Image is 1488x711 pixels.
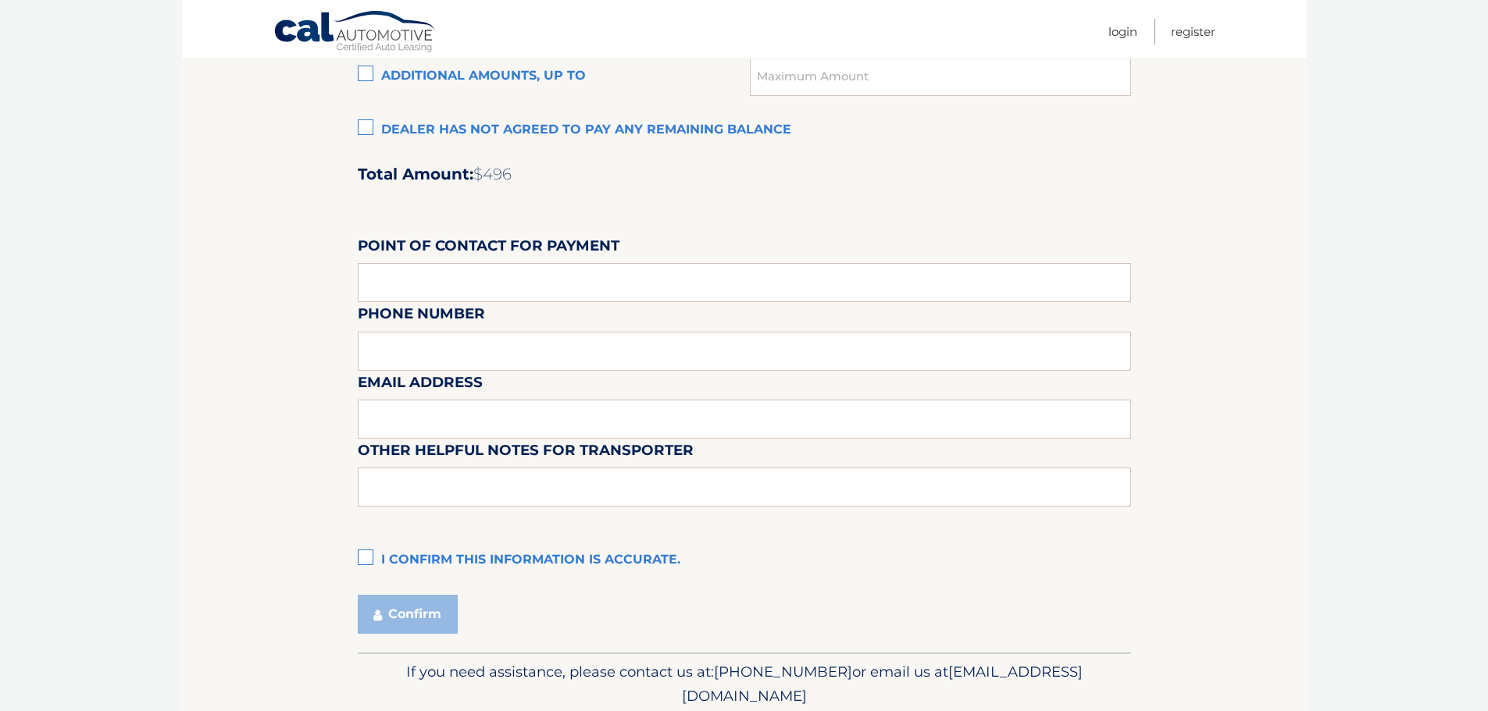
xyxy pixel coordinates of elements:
[1108,19,1137,44] a: Login
[358,61,751,92] label: Additional amounts, up to
[358,115,1131,146] label: Dealer has not agreed to pay any remaining balance
[358,371,483,400] label: Email Address
[358,439,694,467] label: Other helpful notes for transporter
[358,545,1131,576] label: I confirm this information is accurate.
[1171,19,1215,44] a: Register
[714,663,852,681] span: [PHONE_NUMBER]
[358,595,458,634] button: Confirm
[473,165,512,183] span: $496
[750,57,1130,96] input: Maximum Amount
[368,659,1121,709] p: If you need assistance, please contact us at: or email us at
[273,10,437,55] a: Cal Automotive
[358,234,619,263] label: Point of Contact for Payment
[358,165,1131,184] h2: Total Amount:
